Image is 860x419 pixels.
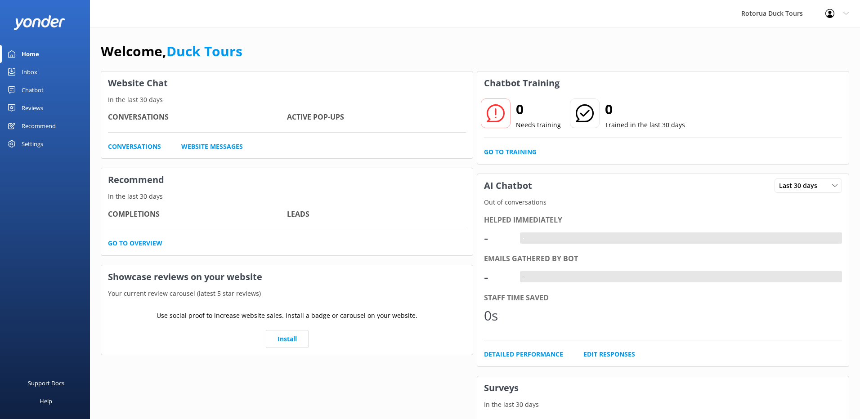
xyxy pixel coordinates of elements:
[22,99,43,117] div: Reviews
[266,330,309,348] a: Install
[28,374,64,392] div: Support Docs
[477,71,566,95] h3: Chatbot Training
[520,271,527,283] div: -
[484,253,842,265] div: Emails gathered by bot
[484,292,842,304] div: Staff time saved
[605,120,685,130] p: Trained in the last 30 days
[101,265,473,289] h3: Showcase reviews on your website
[583,349,635,359] a: Edit Responses
[520,232,527,244] div: -
[484,214,842,226] div: Helped immediately
[101,71,473,95] h3: Website Chat
[22,63,37,81] div: Inbox
[779,181,823,191] span: Last 30 days
[516,120,561,130] p: Needs training
[605,98,685,120] h2: 0
[108,142,161,152] a: Conversations
[477,197,849,207] p: Out of conversations
[108,111,287,123] h4: Conversations
[101,95,473,105] p: In the last 30 days
[516,98,561,120] h2: 0
[22,45,39,63] div: Home
[22,117,56,135] div: Recommend
[484,349,563,359] a: Detailed Performance
[484,147,537,157] a: Go to Training
[181,142,243,152] a: Website Messages
[13,15,65,30] img: yonder-white-logo.png
[40,392,52,410] div: Help
[166,42,242,60] a: Duck Tours
[157,311,417,321] p: Use social proof to increase website sales. Install a badge or carousel on your website.
[22,81,44,99] div: Chatbot
[22,135,43,153] div: Settings
[108,238,162,248] a: Go to overview
[484,266,511,288] div: -
[484,227,511,249] div: -
[477,376,849,400] h3: Surveys
[287,209,466,220] h4: Leads
[101,168,473,192] h3: Recommend
[101,40,242,62] h1: Welcome,
[101,289,473,299] p: Your current review carousel (latest 5 star reviews)
[101,192,473,201] p: In the last 30 days
[477,400,849,410] p: In the last 30 days
[484,305,511,326] div: 0s
[287,111,466,123] h4: Active Pop-ups
[108,209,287,220] h4: Completions
[477,174,539,197] h3: AI Chatbot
